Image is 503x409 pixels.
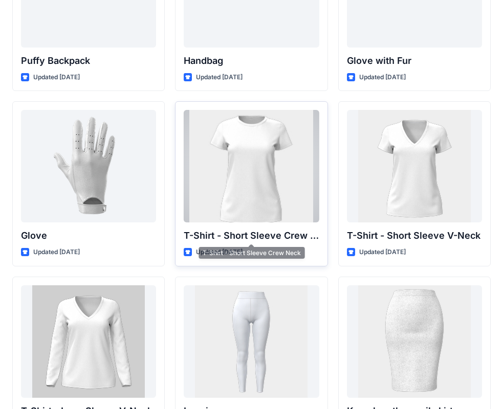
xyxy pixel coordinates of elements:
p: Updated [DATE] [196,72,243,83]
a: Leggings [184,285,319,398]
p: Glove with Fur [347,54,482,68]
a: T-Shirt - Long Sleeve V-Neck [21,285,156,398]
a: T-Shirt - Short Sleeve Crew Neck [184,110,319,222]
p: T-Shirt - Short Sleeve Crew Neck [184,229,319,243]
p: Glove [21,229,156,243]
p: T-Shirt - Short Sleeve V-Neck [347,229,482,243]
a: Knee length pencil skirt [347,285,482,398]
p: Handbag [184,54,319,68]
a: Glove [21,110,156,222]
a: T-Shirt - Short Sleeve V-Neck [347,110,482,222]
p: Updated [DATE] [359,72,406,83]
p: Updated [DATE] [33,72,80,83]
p: Updated [DATE] [359,247,406,258]
p: Puffy Backpack [21,54,156,68]
p: Updated [DATE] [196,247,243,258]
p: Updated [DATE] [33,247,80,258]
